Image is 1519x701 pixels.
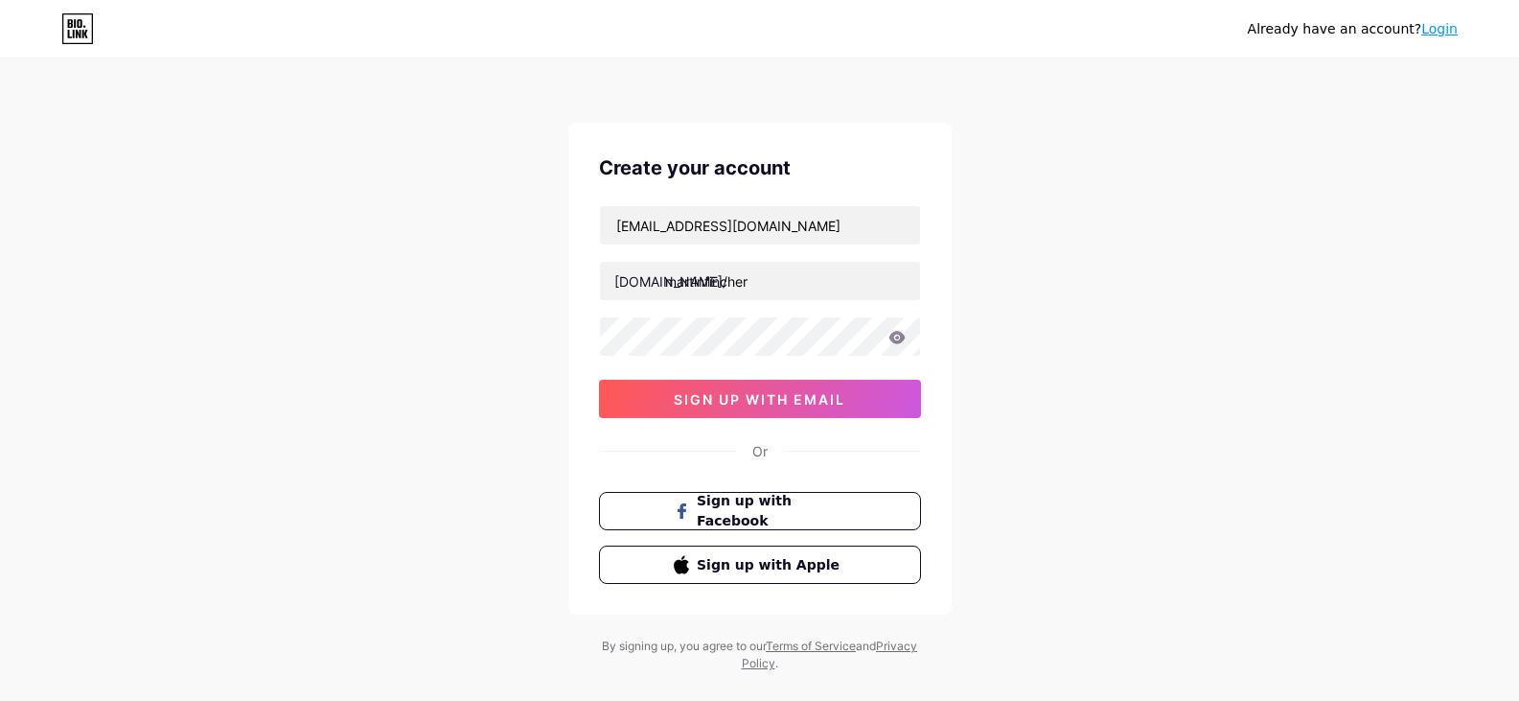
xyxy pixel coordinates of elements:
[674,391,845,408] span: sign up with email
[597,638,923,672] div: By signing up, you agree to our and .
[697,555,845,575] span: Sign up with Apple
[1421,21,1458,36] a: Login
[766,639,856,653] a: Terms of Service
[1248,19,1458,39] div: Already have an account?
[614,271,727,292] div: [DOMAIN_NAME]/
[599,546,921,584] button: Sign up with Apple
[752,441,768,461] div: Or
[697,491,845,531] span: Sign up with Facebook
[600,206,920,245] input: Email
[599,380,921,418] button: sign up with email
[599,492,921,530] button: Sign up with Facebook
[600,262,920,300] input: username
[599,153,921,182] div: Create your account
